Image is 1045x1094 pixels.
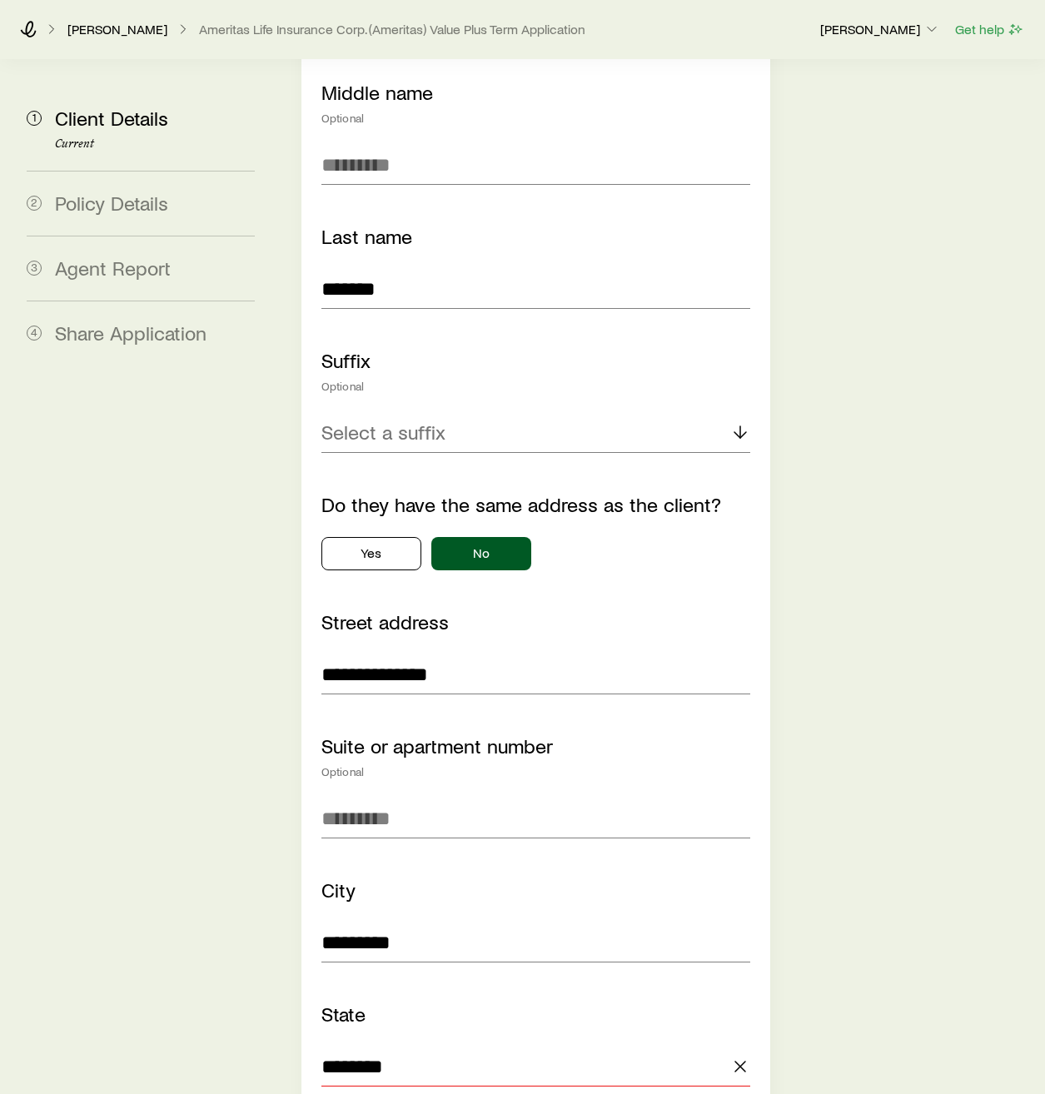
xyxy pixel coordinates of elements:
[198,22,586,37] button: Ameritas Life Insurance Corp. (Ameritas) Value Plus Term Application
[321,537,750,570] div: secondaryAddressee.address.isSameAsClient
[954,20,1025,39] button: Get help
[67,22,168,37] a: [PERSON_NAME]
[321,80,433,104] label: Middle name
[321,112,750,125] div: Optional
[27,111,42,126] span: 1
[321,537,421,570] button: Yes
[321,380,750,393] div: Optional
[27,196,42,211] span: 2
[55,191,168,215] span: Policy Details
[321,420,445,444] p: Select a suffix
[55,256,171,280] span: Agent Report
[431,537,531,570] button: No
[55,321,207,345] span: Share Application
[321,733,553,758] label: Suite or apartment number
[321,765,750,778] div: Optional
[321,609,449,634] label: Street address
[820,21,940,37] p: [PERSON_NAME]
[321,348,371,372] label: Suffix
[321,878,356,902] label: City
[55,137,255,151] p: Current
[819,20,941,40] button: [PERSON_NAME]
[27,326,42,341] span: 4
[27,261,42,276] span: 3
[55,106,168,130] span: Client Details
[321,224,412,248] label: Last name
[321,1002,366,1026] label: State
[321,492,721,516] label: Do they have the same address as the client?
